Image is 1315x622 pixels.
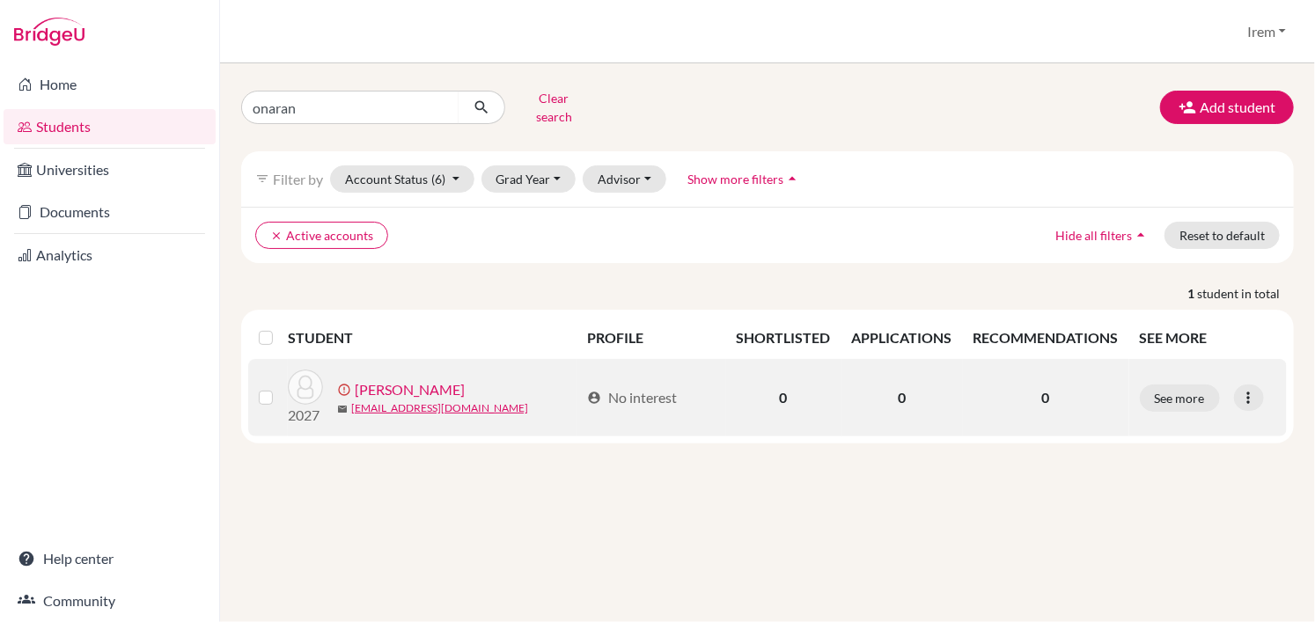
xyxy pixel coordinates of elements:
[1040,222,1164,249] button: Hide all filtersarrow_drop_up
[1129,317,1287,359] th: SEE MORE
[1055,228,1132,243] span: Hide all filters
[841,359,963,436] td: 0
[270,230,283,242] i: clear
[14,18,84,46] img: Bridge-U
[4,67,216,102] a: Home
[841,317,963,359] th: APPLICATIONS
[355,379,465,400] a: [PERSON_NAME]
[4,109,216,144] a: Students
[963,317,1129,359] th: RECOMMENDATIONS
[688,172,784,187] span: Show more filters
[587,387,677,408] div: No interest
[351,400,528,416] a: [EMAIL_ADDRESS][DOMAIN_NAME]
[726,317,841,359] th: SHORTLISTED
[587,391,601,405] span: account_circle
[255,222,388,249] button: clearActive accounts
[255,172,269,186] i: filter_list
[973,387,1119,408] p: 0
[583,165,666,193] button: Advisor
[431,172,445,187] span: (6)
[1187,284,1197,303] strong: 1
[784,170,802,187] i: arrow_drop_up
[4,238,216,273] a: Analytics
[337,383,355,397] span: error_outline
[673,165,817,193] button: Show more filtersarrow_drop_up
[273,171,323,187] span: Filter by
[481,165,577,193] button: Grad Year
[1197,284,1294,303] span: student in total
[337,404,348,414] span: mail
[1132,226,1150,244] i: arrow_drop_up
[4,541,216,576] a: Help center
[1160,91,1294,124] button: Add student
[288,370,323,405] img: ONARAN , Deniz
[505,84,603,130] button: Clear search
[577,317,726,359] th: PROFILE
[330,165,474,193] button: Account Status(6)
[4,152,216,187] a: Universities
[288,317,577,359] th: STUDENT
[1140,384,1220,412] button: See more
[1239,15,1294,48] button: Irem
[4,194,216,230] a: Documents
[1164,222,1280,249] button: Reset to default
[4,583,216,618] a: Community
[241,91,459,124] input: Find student by name...
[726,359,841,436] td: 0
[288,405,323,426] p: 2027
